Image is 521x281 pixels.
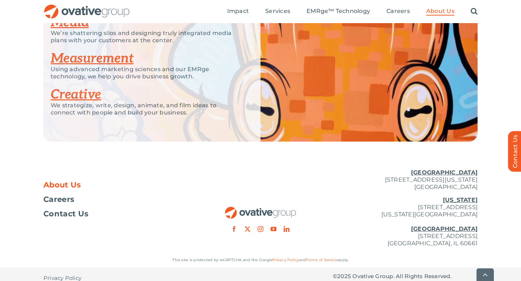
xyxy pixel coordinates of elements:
u: [GEOGRAPHIC_DATA] [411,169,478,176]
span: EMRge™ Technology [306,8,370,15]
a: Creative [51,87,101,103]
a: Services [265,8,290,16]
span: About Us [426,8,454,15]
a: About Us [426,8,454,16]
a: Careers [386,8,410,16]
a: youtube [271,226,276,232]
a: EMRge™ Technology [306,8,370,16]
span: Impact [227,8,249,15]
a: instagram [258,226,263,232]
p: We’re shattering silos and designing truly integrated media plans with your customers at the center. [51,30,242,44]
a: Search [471,8,478,16]
a: OG_Full_horizontal_RGB [224,206,297,213]
a: Impact [227,8,249,16]
a: Careers [43,196,188,203]
nav: Footer Menu [43,181,188,217]
p: Using advanced marketing sciences and our EMRge technology, we help you drive business growth. [51,66,242,80]
p: This site is protected by reCAPTCHA and the Google and apply. [43,256,478,264]
span: Careers [386,8,410,15]
u: [GEOGRAPHIC_DATA] [411,225,478,232]
span: 2025 [337,273,351,280]
u: [US_STATE] [443,196,478,203]
a: Privacy Policy [272,258,298,262]
span: About Us [43,181,81,189]
p: © Ovative Group. All Rights Reserved. [333,273,478,280]
a: linkedin [284,226,289,232]
a: Contact Us [43,210,188,217]
p: [STREET_ADDRESS][US_STATE] [GEOGRAPHIC_DATA] [333,169,478,191]
a: About Us [43,181,188,189]
a: Terms of Service [306,258,337,262]
a: OG_Full_horizontal_RGB [43,4,130,10]
a: Measurement [51,51,134,66]
span: Contact Us [43,210,88,217]
a: facebook [231,226,237,232]
span: Careers [43,196,74,203]
p: We strategize, write, design, animate, and film ideas to connect with people and build your busin... [51,102,242,116]
p: [STREET_ADDRESS] [US_STATE][GEOGRAPHIC_DATA] [STREET_ADDRESS] [GEOGRAPHIC_DATA], IL 60661 [333,196,478,247]
span: Services [265,8,290,15]
a: twitter [245,226,250,232]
